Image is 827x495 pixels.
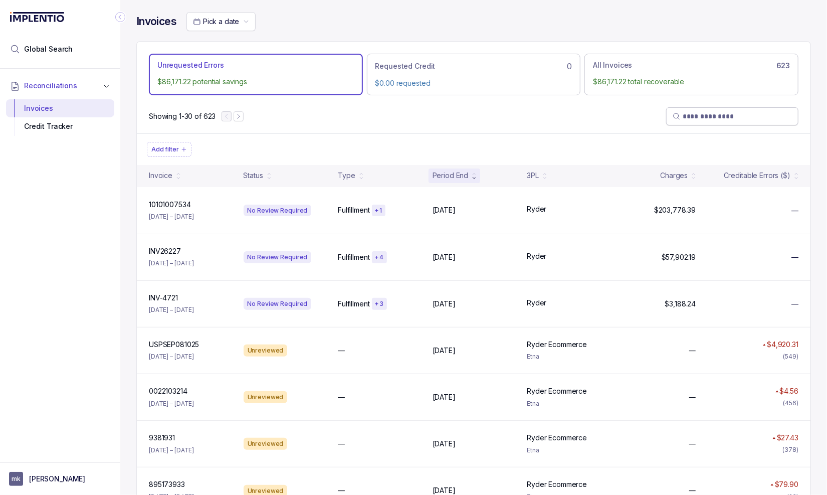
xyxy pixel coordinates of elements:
[149,111,216,121] p: Showing 1-30 of 623
[149,200,190,210] p: 10101007534
[433,392,456,402] p: [DATE]
[375,61,436,71] p: Requested Credit
[24,44,73,54] span: Global Search
[689,439,696,449] p: —
[186,12,256,31] button: Date Range Picker
[136,15,176,29] h4: Invoices
[6,97,114,138] div: Reconciliations
[593,77,790,87] p: $86,171.22 total recoverable
[791,252,798,262] span: —
[193,17,239,27] search: Date Range Picker
[776,62,790,70] h6: 623
[770,483,773,486] img: red pointer upwards
[149,293,178,303] p: INV-4721
[149,171,172,181] div: Invoice
[14,117,106,135] div: Credit Tracker
[338,299,369,309] p: Fulfillment
[149,445,194,455] p: [DATE] – [DATE]
[527,171,539,181] div: 3PL
[338,252,369,262] p: Fulfillment
[147,142,191,157] button: Filter Chip Add filter
[203,17,239,26] span: Pick a date
[527,399,609,409] p: Etna
[9,472,111,486] button: User initials[PERSON_NAME]
[338,171,355,181] div: Type
[375,300,384,308] p: + 3
[767,340,798,350] p: $4,920.31
[157,60,224,70] p: Unrequested Errors
[149,111,216,121] div: Remaining page entries
[338,205,369,215] p: Fulfillment
[338,346,345,356] p: —
[244,251,312,263] div: No Review Required
[338,439,345,449] p: —
[149,399,194,409] p: [DATE] – [DATE]
[527,433,587,443] p: Ryder Ecommerce
[593,60,632,70] p: All Invoices
[777,433,798,443] p: $27.43
[724,171,790,181] div: Creditable Errors ($)
[375,207,382,215] p: + 1
[791,299,798,309] span: —
[775,479,798,489] p: $79.90
[433,299,456,309] p: [DATE]
[660,171,688,181] div: Charges
[527,340,587,350] p: Ryder Ecommerce
[772,437,775,439] img: red pointer upwards
[244,298,312,310] div: No Review Required
[244,171,263,181] div: Status
[783,445,798,455] div: (378)
[689,392,696,402] p: —
[244,205,312,217] div: No Review Required
[662,252,696,262] p: $57,902.19
[375,78,572,88] p: $0.00 requested
[527,298,546,308] p: Ryder
[244,391,288,403] div: Unreviewed
[527,386,587,396] p: Ryder Ecommerce
[375,60,572,72] div: 0
[149,258,194,268] p: [DATE] – [DATE]
[244,345,288,357] div: Unreviewed
[14,99,106,117] div: Invoices
[780,386,798,396] p: $4.56
[338,392,345,402] p: —
[775,390,778,393] img: red pointer upwards
[151,144,179,154] p: Add filter
[149,479,185,489] p: 895173933
[9,472,23,486] span: User initials
[791,206,798,216] span: —
[433,205,456,215] p: [DATE]
[149,433,175,443] p: 9381931
[147,142,800,157] ul: Filter Group
[433,252,456,262] p: [DATE]
[234,111,244,121] button: Next Page
[783,352,798,362] div: (549)
[433,346,456,356] p: [DATE]
[149,246,181,256] p: INV26227
[114,11,126,23] div: Collapse Icon
[157,77,354,87] p: $86,171.22 potential savings
[29,474,85,484] p: [PERSON_NAME]
[149,305,194,315] p: [DATE] – [DATE]
[689,346,696,356] p: —
[149,212,194,222] p: [DATE] – [DATE]
[244,438,288,450] div: Unreviewed
[527,445,609,455] p: Etna
[527,352,609,362] p: Etna
[149,352,194,362] p: [DATE] – [DATE]
[6,75,114,97] button: Reconciliations
[527,251,546,261] p: Ryder
[783,398,798,408] div: (456)
[375,253,384,261] p: + 4
[527,204,546,214] p: Ryder
[24,81,77,91] span: Reconciliations
[665,299,696,309] p: $3,188.24
[433,439,456,449] p: [DATE]
[527,479,587,489] p: Ryder Ecommerce
[763,344,766,346] img: red pointer upwards
[433,171,469,181] div: Period End
[149,386,187,396] p: 0022103214
[149,340,199,350] p: USPSEP081025
[654,205,696,215] p: $203,778.39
